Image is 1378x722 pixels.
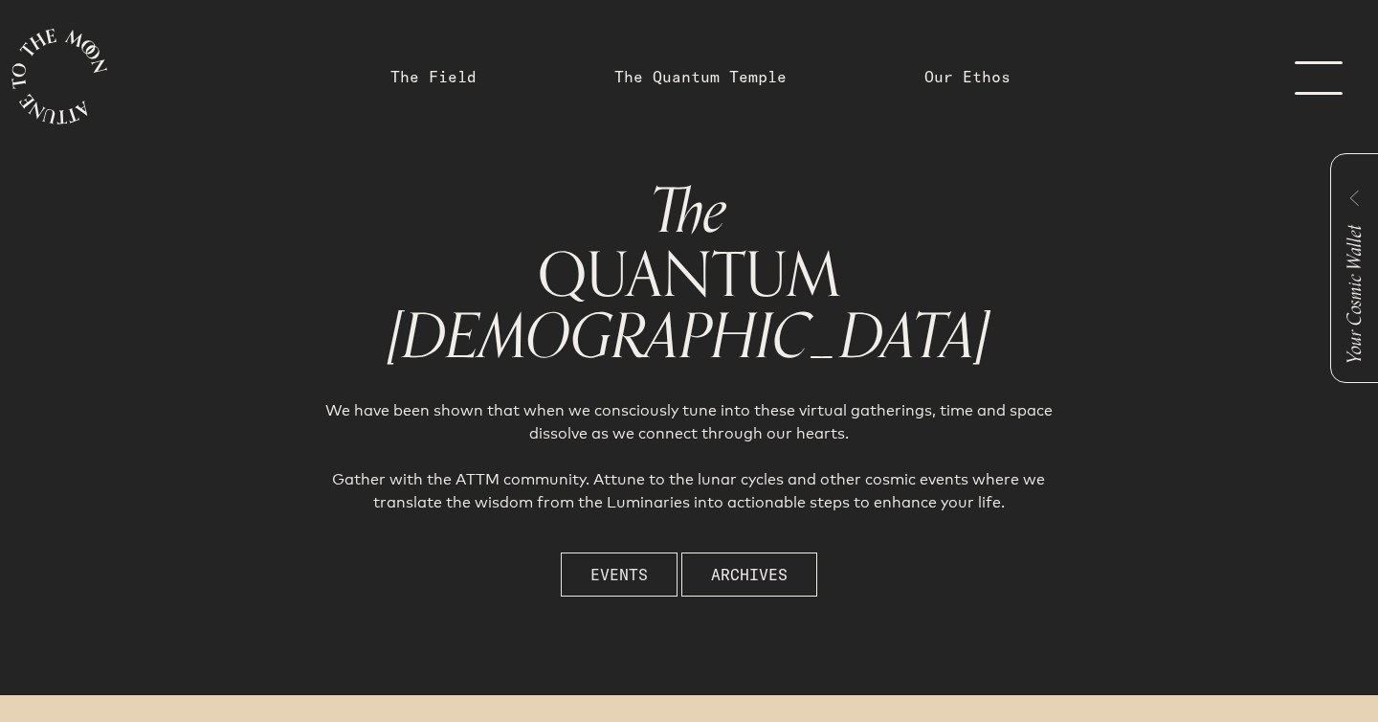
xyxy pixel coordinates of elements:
button: Archives [681,553,817,597]
h2: We have been shown that when we consciously tune into these virtual gatherings, time and space di... [315,399,1062,514]
span: Events [590,563,648,586]
span: Your Cosmic Wallet [1339,225,1370,364]
a: The Field [390,65,477,88]
button: Events [561,553,678,597]
a: The Quantum Temple [614,65,787,88]
span: The [650,162,727,262]
h1: QUANTUM [315,179,1062,369]
a: Our Ethos [924,65,1011,88]
span: Archives [711,563,788,586]
span: [DEMOGRAPHIC_DATA] [388,287,989,388]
